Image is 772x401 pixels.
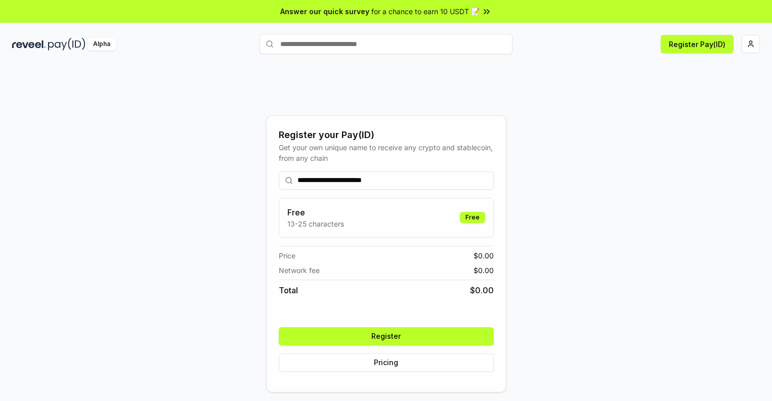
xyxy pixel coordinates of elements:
[88,38,116,51] div: Alpha
[279,142,494,163] div: Get your own unique name to receive any crypto and stablecoin, from any chain
[48,38,85,51] img: pay_id
[474,265,494,276] span: $ 0.00
[279,284,298,296] span: Total
[460,212,485,223] div: Free
[279,250,295,261] span: Price
[12,38,46,51] img: reveel_dark
[371,6,480,17] span: for a chance to earn 10 USDT 📝
[279,327,494,345] button: Register
[661,35,734,53] button: Register Pay(ID)
[470,284,494,296] span: $ 0.00
[279,265,320,276] span: Network fee
[287,218,344,229] p: 13-25 characters
[287,206,344,218] h3: Free
[280,6,369,17] span: Answer our quick survey
[474,250,494,261] span: $ 0.00
[279,128,494,142] div: Register your Pay(ID)
[279,353,494,372] button: Pricing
